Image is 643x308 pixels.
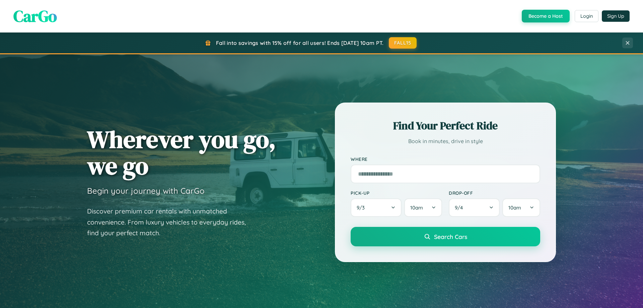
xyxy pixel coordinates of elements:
[449,190,540,196] label: Drop-off
[87,206,255,239] p: Discover premium car rentals with unmatched convenience. From luxury vehicles to everyday rides, ...
[351,227,540,246] button: Search Cars
[449,198,500,217] button: 9/4
[434,233,467,240] span: Search Cars
[455,204,466,211] span: 9 / 4
[351,190,442,196] label: Pick-up
[410,204,423,211] span: 10am
[351,136,540,146] p: Book in minutes, drive in style
[87,186,205,196] h3: Begin your journey with CarGo
[404,198,442,217] button: 10am
[351,118,540,133] h2: Find Your Perfect Ride
[351,156,540,162] label: Where
[87,126,276,179] h1: Wherever you go, we go
[508,204,521,211] span: 10am
[575,10,598,22] button: Login
[216,40,384,46] span: Fall into savings with 15% off for all users! Ends [DATE] 10am PT.
[357,204,368,211] span: 9 / 3
[351,198,402,217] button: 9/3
[502,198,540,217] button: 10am
[522,10,570,22] button: Become a Host
[389,37,417,49] button: FALL15
[602,10,630,22] button: Sign Up
[13,5,57,27] span: CarGo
